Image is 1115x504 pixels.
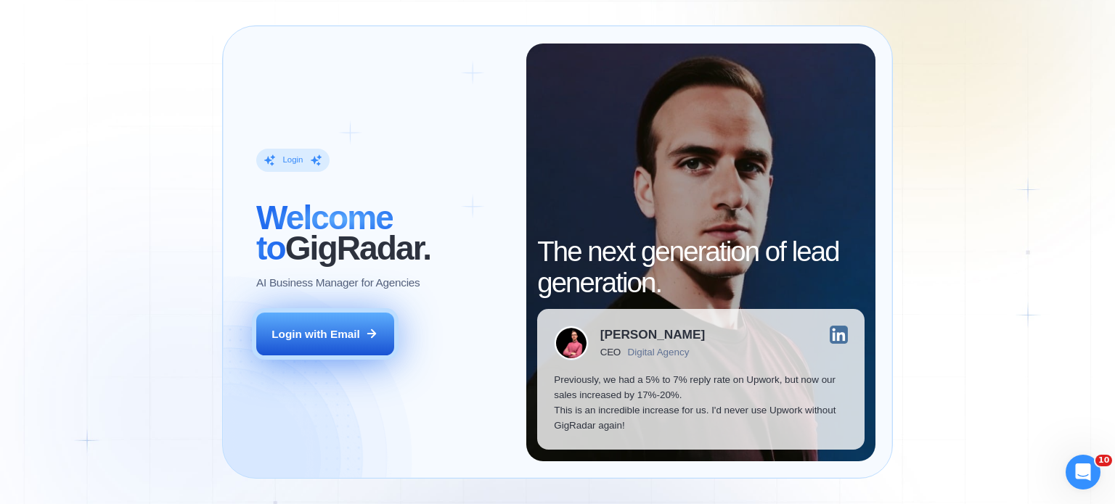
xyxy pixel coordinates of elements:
[256,202,510,263] h2: ‍ GigRadar.
[1095,455,1112,466] span: 10
[271,326,360,342] div: Login with Email
[537,236,865,297] h2: The next generation of lead generation.
[600,347,621,358] div: CEO
[554,372,848,434] p: Previously, we had a 5% to 7% reply rate on Upwork, but now our sales increased by 17%-20%. This ...
[256,199,393,267] span: Welcome to
[282,154,303,165] div: Login
[256,275,420,290] p: AI Business Manager for Agencies
[256,313,394,356] button: Login with Email
[1066,455,1100,489] iframe: Intercom live chat
[600,329,705,341] div: [PERSON_NAME]
[628,347,690,358] div: Digital Agency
